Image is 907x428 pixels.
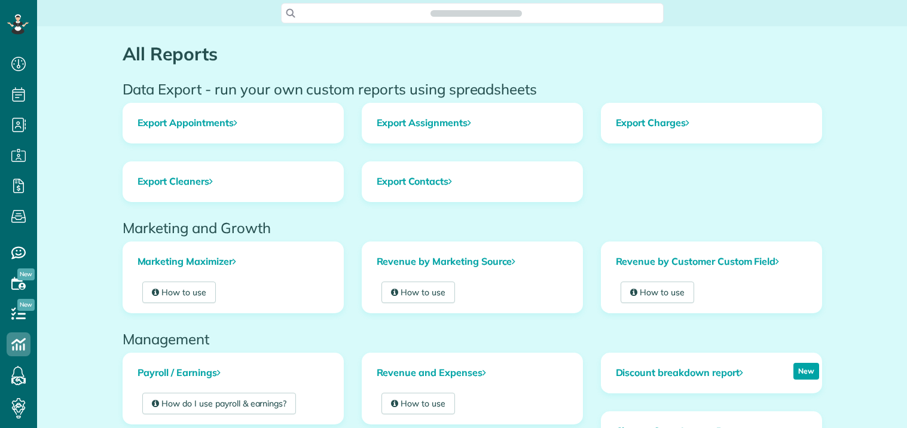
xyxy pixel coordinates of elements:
a: Payroll / Earnings [123,353,343,393]
h1: All Reports [123,44,822,64]
a: How do I use payroll & earnings? [142,393,297,414]
p: New [793,363,819,380]
span: Search ZenMaid… [442,7,510,19]
a: How to use [381,393,456,414]
a: Export Cleaners [123,162,343,201]
a: How to use [621,282,695,303]
a: Revenue by Customer Custom Field [601,242,822,282]
a: Export Assignments [362,103,582,143]
h2: Management [123,331,822,347]
a: Marketing Maximizer [123,242,343,282]
a: Discount breakdown report [601,353,758,393]
a: Revenue by Marketing Source [362,242,582,282]
h2: Data Export - run your own custom reports using spreadsheets [123,81,822,97]
span: New [17,268,35,280]
a: How to use [381,282,456,303]
a: Export Appointments [123,103,343,143]
a: Revenue and Expenses [362,353,582,393]
a: How to use [142,282,216,303]
a: Export Contacts [362,162,582,201]
span: New [17,299,35,311]
a: Export Charges [601,103,822,143]
h2: Marketing and Growth [123,220,822,236]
